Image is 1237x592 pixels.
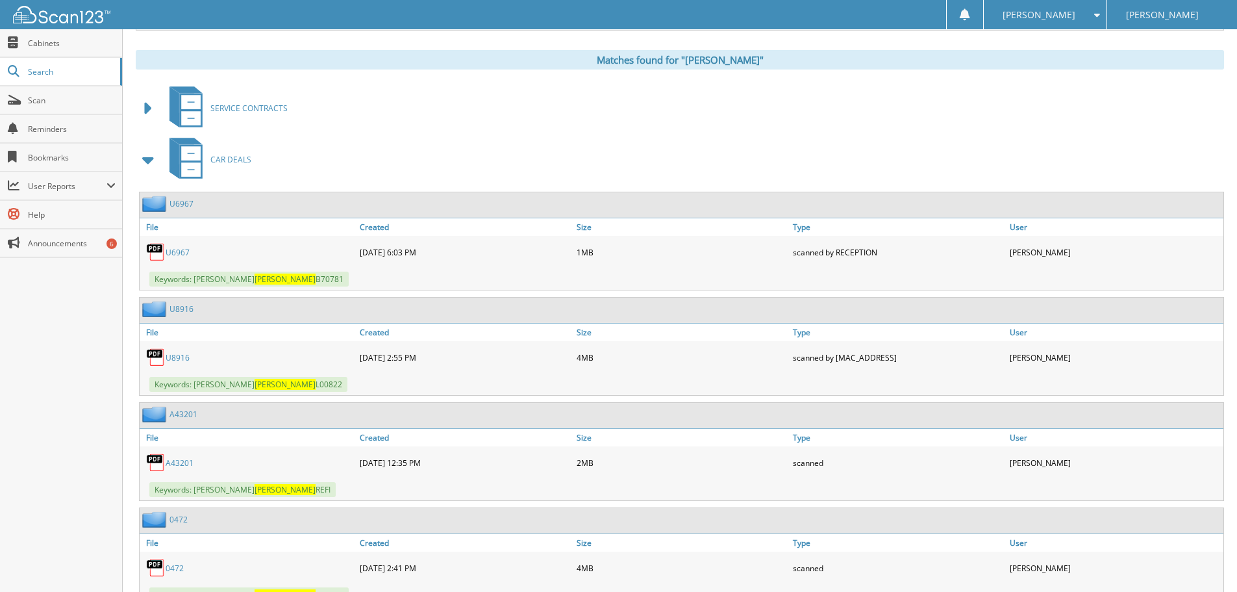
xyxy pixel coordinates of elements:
[1006,429,1223,446] a: User
[573,344,790,370] div: 4MB
[162,134,251,185] a: CAR DEALS
[356,429,573,446] a: Created
[573,534,790,552] a: Size
[169,303,194,315] a: U8916
[146,348,166,367] img: PDF.png
[142,301,169,317] img: folder2.png
[140,324,356,341] a: File
[169,198,194,209] a: U6967
[28,123,116,135] span: Reminders
[573,555,790,581] div: 4MB
[142,406,169,422] img: folder2.png
[356,344,573,370] div: [DATE] 2:55 PM
[790,450,1006,476] div: scanned
[140,218,356,236] a: File
[28,238,116,249] span: Announcements
[790,429,1006,446] a: Type
[356,534,573,552] a: Created
[356,218,573,236] a: Created
[28,38,116,49] span: Cabinets
[356,450,573,476] div: [DATE] 12:35 PM
[146,558,166,578] img: PDF.png
[1006,324,1223,341] a: User
[790,239,1006,265] div: scanned by RECEPTION
[140,429,356,446] a: File
[790,218,1006,236] a: Type
[573,218,790,236] a: Size
[210,154,251,165] span: CAR DEALS
[166,352,190,363] a: U8916
[1006,450,1223,476] div: [PERSON_NAME]
[149,377,347,392] span: Keywords: [PERSON_NAME] L00822
[146,242,166,262] img: PDF.png
[28,152,116,163] span: Bookmarks
[28,66,114,77] span: Search
[169,514,188,525] a: 0472
[210,103,288,114] span: SERVICE CONTRACTS
[255,379,316,390] span: [PERSON_NAME]
[166,247,190,258] a: U6967
[356,324,573,341] a: Created
[790,534,1006,552] a: Type
[790,344,1006,370] div: scanned by [MAC_ADDRESS]
[149,272,349,287] span: Keywords: [PERSON_NAME] B70781
[28,181,106,192] span: User Reports
[356,239,573,265] div: [DATE] 6:03 PM
[790,324,1006,341] a: Type
[13,6,110,23] img: scan123-logo-white.svg
[1003,11,1075,19] span: [PERSON_NAME]
[106,238,117,249] div: 6
[1006,344,1223,370] div: [PERSON_NAME]
[28,209,116,220] span: Help
[573,324,790,341] a: Size
[255,274,316,285] span: [PERSON_NAME]
[28,95,116,106] span: Scan
[142,196,169,212] img: folder2.png
[166,457,194,469] a: A43201
[166,563,184,574] a: 0472
[162,83,288,134] a: SERVICE CONTRACTS
[1006,555,1223,581] div: [PERSON_NAME]
[1006,534,1223,552] a: User
[573,429,790,446] a: Size
[573,239,790,265] div: 1MB
[149,482,336,497] span: Keywords: [PERSON_NAME] REFI
[356,555,573,581] div: [DATE] 2:41 PM
[140,534,356,552] a: File
[1126,11,1199,19] span: [PERSON_NAME]
[790,555,1006,581] div: scanned
[136,50,1224,70] div: Matches found for "[PERSON_NAME]"
[146,453,166,472] img: PDF.png
[1006,218,1223,236] a: User
[142,511,169,528] img: folder2.png
[1172,530,1237,592] iframe: Chat Widget
[1006,239,1223,265] div: [PERSON_NAME]
[169,409,197,420] a: A43201
[255,484,316,495] span: [PERSON_NAME]
[573,450,790,476] div: 2MB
